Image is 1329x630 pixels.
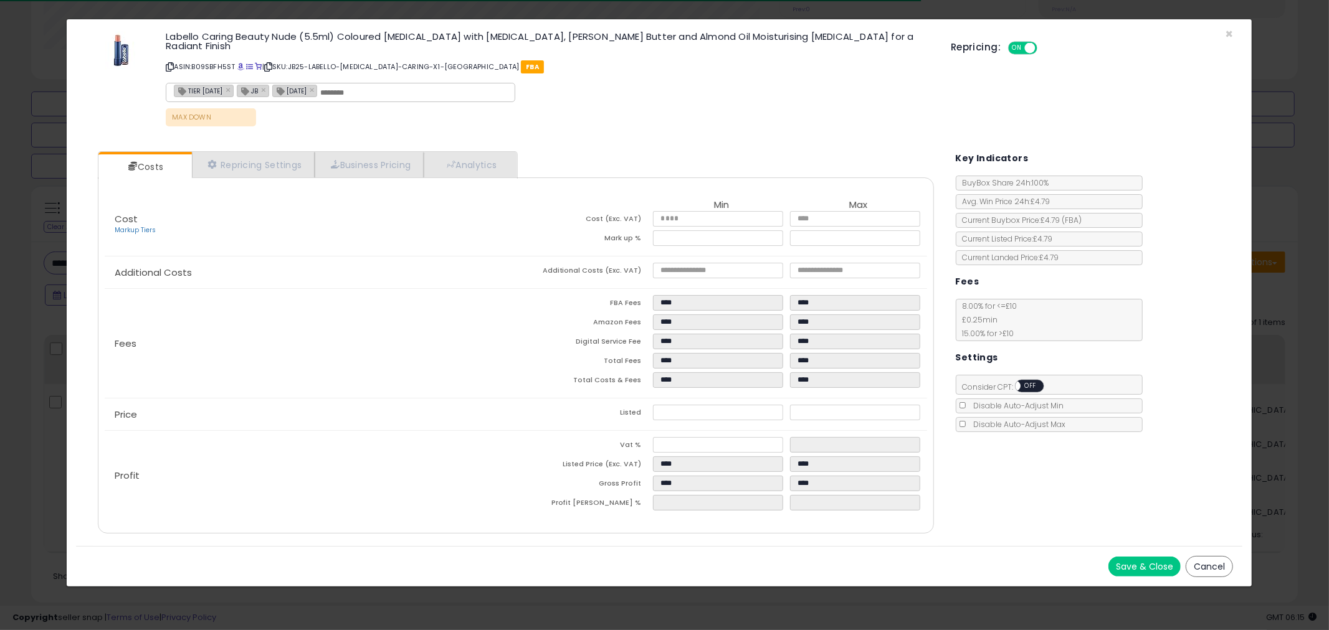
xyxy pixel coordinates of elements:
button: Cancel [1186,556,1233,577]
td: Cost (Exc. VAT) [516,211,653,230]
th: Max [790,200,927,211]
span: ON [1009,43,1025,54]
a: BuyBox page [237,62,244,72]
span: Current Listed Price: £4.79 [956,233,1053,244]
img: 31JQbxFrcTL._SL60_.jpg [105,32,137,69]
p: ASIN: B09SBFH5ST | SKU: JB25-LABELLO-[MEDICAL_DATA]-CARING-X1-[GEOGRAPHIC_DATA] [166,57,932,77]
span: Avg. Win Price 24h: £4.79 [956,196,1050,207]
h5: Settings [956,350,998,365]
p: Price [105,410,516,420]
span: × [1225,25,1233,43]
a: All offer listings [246,62,253,72]
span: Disable Auto-Adjust Min [968,400,1064,411]
a: Your listing only [255,62,262,72]
a: Markup Tiers [115,225,156,235]
td: Amazon Fees [516,314,653,334]
button: Save & Close [1108,557,1181,576]
td: Profit [PERSON_NAME] % [516,495,653,514]
td: Listed Price (Exc. VAT) [516,456,653,476]
h5: Key Indicators [956,151,1029,166]
p: Additional Costs [105,268,516,278]
span: OFF [1021,381,1041,392]
th: Min [653,200,790,211]
h3: Labello Caring Beauty Nude (5.5ml) Coloured [MEDICAL_DATA] with [MEDICAL_DATA], [PERSON_NAME] But... [166,32,932,50]
a: × [226,84,233,95]
span: £0.25 min [956,314,998,325]
span: JB [237,85,258,96]
p: Fees [105,339,516,349]
span: Current Landed Price: £4.79 [956,252,1059,263]
a: Costs [98,154,191,179]
a: × [310,84,317,95]
span: Consider CPT: [956,382,1060,392]
span: ( FBA ) [1062,215,1082,225]
h5: Fees [956,274,979,289]
span: [DATE] [273,85,307,96]
a: Business Pricing [315,152,424,177]
td: Listed [516,405,653,424]
p: Profit [105,471,516,481]
td: Mark up % [516,230,653,250]
span: 15.00 % for > £10 [956,328,1014,339]
td: FBA Fees [516,295,653,314]
span: 8.00 % for <= £10 [956,301,1017,339]
span: £4.79 [1041,215,1082,225]
p: MAX DOWN [166,108,256,126]
span: BuyBox Share 24h: 100% [956,177,1049,188]
span: FBA [521,60,544,73]
td: Total Fees [516,353,653,372]
a: × [261,84,269,95]
span: Current Buybox Price: [956,215,1082,225]
td: Digital Service Fee [516,334,653,353]
td: Vat % [516,437,653,456]
a: Analytics [424,152,516,177]
td: Total Costs & Fees [516,372,653,392]
span: TIER [DATE] [174,85,222,96]
h5: Repricing: [951,42,1001,52]
td: Gross Profit [516,476,653,495]
a: Repricing Settings [192,152,315,177]
span: OFF [1036,43,1055,54]
td: Additional Costs (Exc. VAT) [516,263,653,282]
p: Cost [105,214,516,235]
span: Disable Auto-Adjust Max [968,419,1066,430]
